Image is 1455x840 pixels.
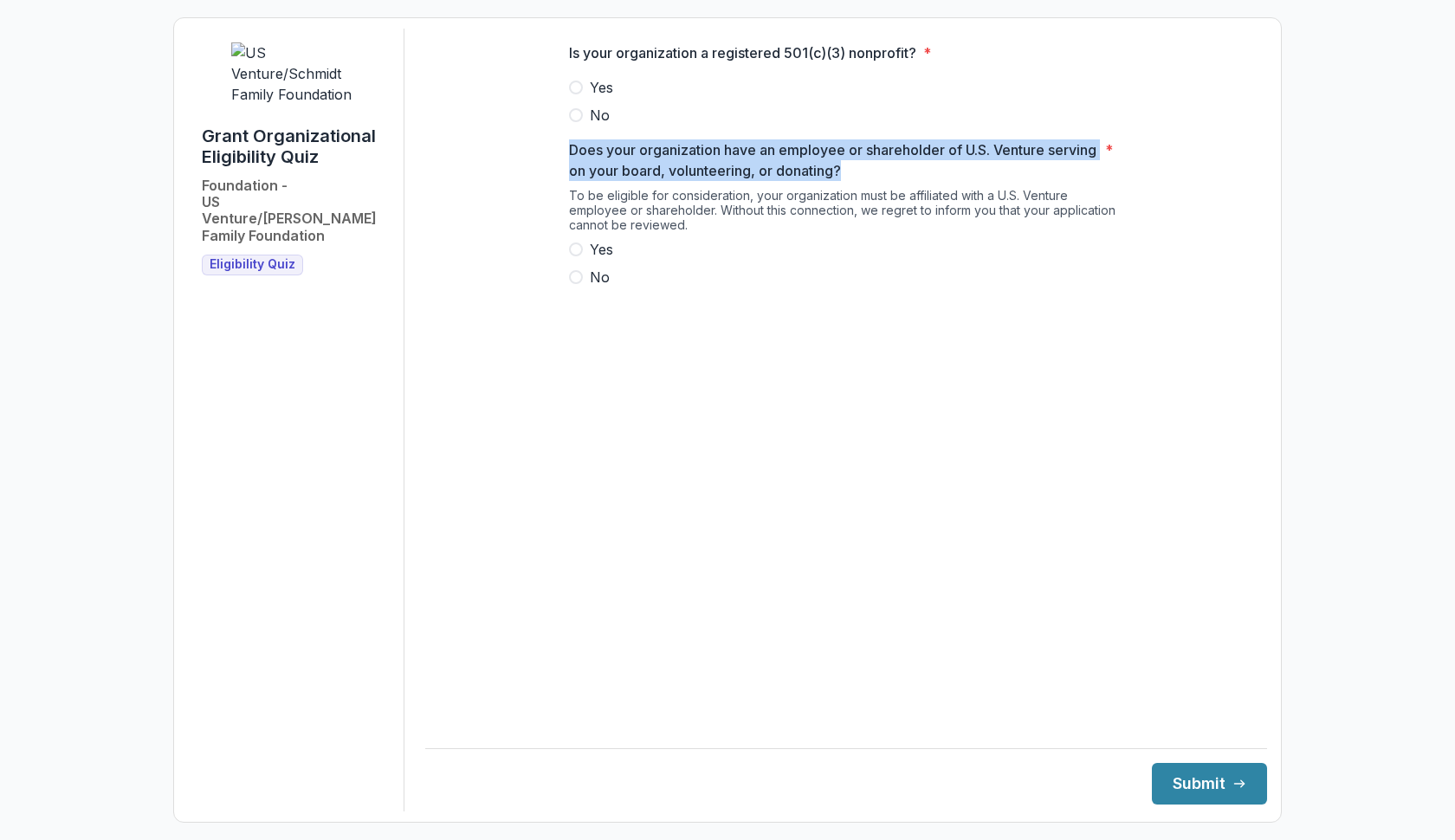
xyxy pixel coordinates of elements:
p: Does your organization have an employee or shareholder of U.S. Venture serving on your board, vol... [569,139,1098,181]
span: No [590,267,610,288]
h1: Grant Organizational Eligibility Quiz [202,126,390,167]
span: Eligibility Quiz [210,257,295,272]
h2: Foundation - US Venture/[PERSON_NAME] Family Foundation [202,178,390,244]
span: Yes [590,239,613,260]
img: US Venture/Schmidt Family Foundation [231,42,361,105]
button: Submit [1152,763,1267,804]
span: Yes [590,77,613,98]
span: No [590,105,610,126]
div: To be eligible for consideration, your organization must be affiliated with a U.S. Venture employ... [569,188,1123,239]
p: Is your organization a registered 501(c)(3) nonprofit? [569,42,916,63]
